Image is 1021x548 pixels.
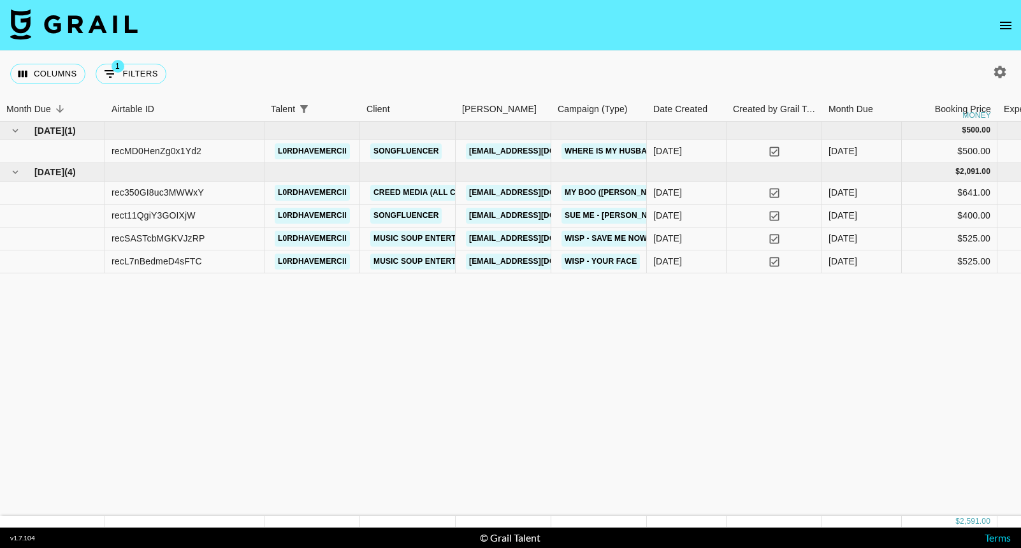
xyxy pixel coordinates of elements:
[10,64,85,84] button: Select columns
[295,100,313,118] button: Show filters
[935,97,991,122] div: Booking Price
[955,516,960,527] div: $
[96,64,166,84] button: Show filters
[653,232,682,245] div: 26/06/2025
[561,208,670,224] a: sue me - [PERSON_NAME]
[64,166,76,178] span: ( 4 )
[466,231,609,247] a: [EMAIL_ADDRESS][DOMAIN_NAME]
[112,186,204,199] div: rec350GI8uc3MWWxY
[6,122,24,140] button: hide children
[370,254,495,270] a: Music Soup Entertainment
[456,97,551,122] div: Booker
[112,209,196,222] div: rect11QgiY3GOIXjW
[561,231,651,247] a: Wisp - Save me now
[829,145,857,157] div: Sep '25
[275,185,350,201] a: l0rdhavemercii
[112,97,154,122] div: Airtable ID
[647,97,727,122] div: Date Created
[902,182,997,205] div: $641.00
[962,125,967,136] div: $
[275,231,350,247] a: l0rdhavemercii
[960,166,990,177] div: 2,091.00
[264,97,360,122] div: Talent
[480,531,540,544] div: © Grail Talent
[295,100,313,118] div: 1 active filter
[829,232,857,245] div: Jun '25
[653,209,682,222] div: 14/06/2025
[34,166,64,178] span: [DATE]
[34,124,64,137] span: [DATE]
[955,166,960,177] div: $
[966,125,990,136] div: 500.00
[112,255,202,268] div: recL7nBedmeD4sFTC
[51,100,69,118] button: Sort
[462,97,537,122] div: [PERSON_NAME]
[829,255,857,268] div: Jun '25
[360,97,456,122] div: Client
[829,97,873,122] div: Month Due
[112,145,201,157] div: recMD0HenZg0x1Yd2
[466,254,609,270] a: [EMAIL_ADDRESS][DOMAIN_NAME]
[10,534,35,542] div: v 1.7.104
[551,97,647,122] div: Campaign (Type)
[366,97,390,122] div: Client
[561,185,720,201] a: My Boo ([PERSON_NAME]'s Club Mix)
[960,516,990,527] div: 2,591.00
[112,232,205,245] div: recSASTcbMGKVJzRP
[653,255,682,268] div: 26/06/2025
[275,143,350,159] a: l0rdhavemercii
[64,124,76,137] span: ( 1 )
[993,13,1018,38] button: open drawer
[105,97,264,122] div: Airtable ID
[6,97,51,122] div: Month Due
[370,143,442,159] a: Songfluencer
[466,143,609,159] a: [EMAIL_ADDRESS][DOMAIN_NAME]
[6,163,24,181] button: hide children
[466,208,609,224] a: [EMAIL_ADDRESS][DOMAIN_NAME]
[962,112,991,119] div: money
[829,209,857,222] div: Jun '25
[271,97,295,122] div: Talent
[902,250,997,273] div: $525.00
[275,254,350,270] a: l0rdhavemercii
[561,143,690,159] a: Where Is My Husband - RAYE
[902,140,997,163] div: $500.00
[275,208,350,224] a: l0rdhavemercii
[985,531,1011,544] a: Terms
[727,97,822,122] div: Created by Grail Team
[902,205,997,227] div: $400.00
[822,97,902,122] div: Month Due
[112,60,124,73] span: 1
[653,145,682,157] div: 17/09/2025
[653,97,707,122] div: Date Created
[370,231,495,247] a: Music Soup Entertainment
[558,97,628,122] div: Campaign (Type)
[10,9,138,40] img: Grail Talent
[561,254,640,270] a: Wisp - Your face
[370,208,442,224] a: Songfluencer
[829,186,857,199] div: Jun '25
[370,185,503,201] a: Creed Media (All Campaigns)
[733,97,820,122] div: Created by Grail Team
[653,186,682,199] div: 31/05/2025
[466,185,609,201] a: [EMAIL_ADDRESS][DOMAIN_NAME]
[902,227,997,250] div: $525.00
[313,100,331,118] button: Sort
